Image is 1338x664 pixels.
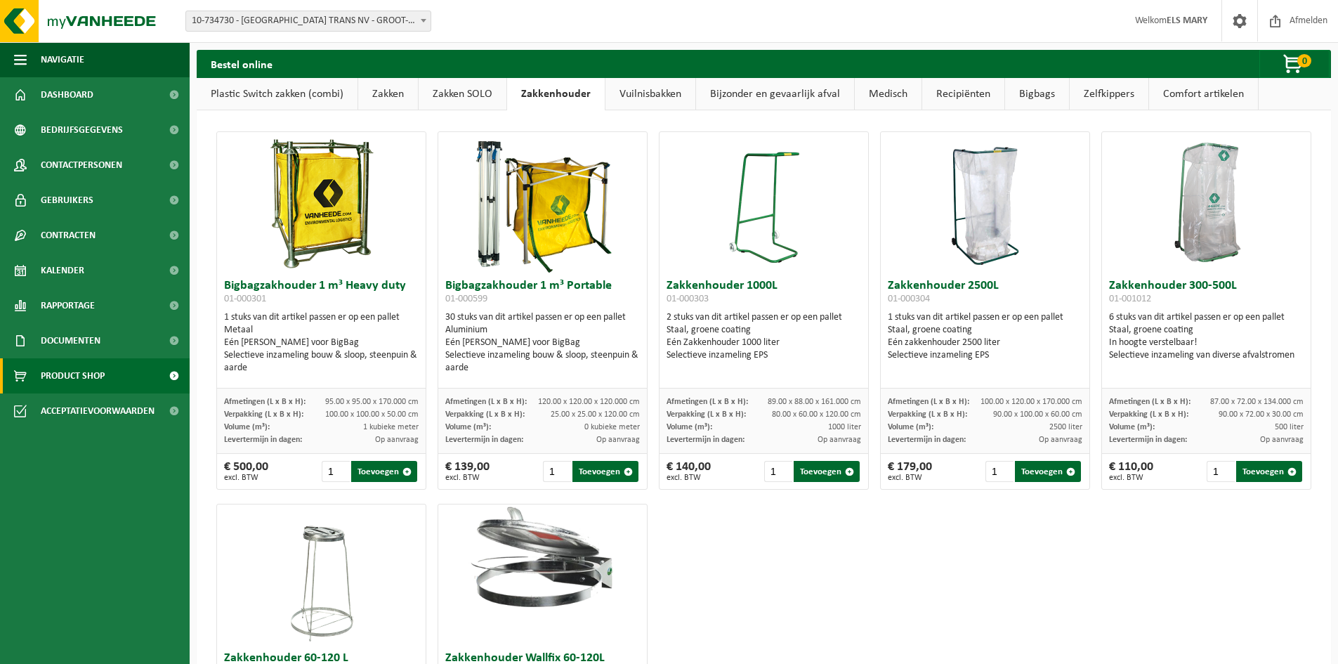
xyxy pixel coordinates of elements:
[764,461,793,482] input: 1
[1070,78,1148,110] a: Zelfkippers
[445,423,491,431] span: Volume (m³):
[224,474,268,482] span: excl. BTW
[419,78,506,110] a: Zakken SOLO
[1109,280,1304,308] h3: Zakkenhouder 300-500L
[667,398,748,406] span: Afmetingen (L x B x H):
[41,253,84,288] span: Kalender
[41,393,155,429] span: Acceptatievoorwaarden
[980,398,1082,406] span: 100.00 x 120.00 x 170.000 cm
[375,436,419,444] span: Op aanvraag
[1005,78,1069,110] a: Bigbags
[41,183,93,218] span: Gebruikers
[1109,461,1153,482] div: € 110,00
[224,311,419,375] div: 1 stuks van dit artikel passen er op een pallet
[41,218,96,253] span: Contracten
[1109,398,1191,406] span: Afmetingen (L x B x H):
[224,337,419,349] div: Eén [PERSON_NAME] voor BigBag
[41,42,84,77] span: Navigatie
[855,78,921,110] a: Medisch
[538,398,640,406] span: 120.00 x 120.00 x 120.000 cm
[1210,398,1304,406] span: 87.00 x 72.00 x 134.000 cm
[888,280,1082,308] h3: Zakkenhouder 2500L
[922,78,1004,110] a: Recipiënten
[186,11,431,31] span: 10-734730 - BENELUX TRANS NV - GROOT-BIJGAARDEN
[224,398,306,406] span: Afmetingen (L x B x H):
[445,280,640,308] h3: Bigbagzakhouder 1 m³ Portable
[445,324,640,337] div: Aluminium
[1236,461,1302,482] button: Toevoegen
[1149,78,1258,110] a: Comfort artikelen
[224,324,419,337] div: Metaal
[1259,50,1330,78] button: 0
[950,132,1021,273] img: 01-000304
[445,461,490,482] div: € 139,00
[197,50,287,77] h2: Bestel online
[667,311,861,362] div: 2 stuks van dit artikel passen er op een pallet
[1049,423,1082,431] span: 2500 liter
[667,436,745,444] span: Levertermijn in dagen:
[41,358,105,393] span: Product Shop
[888,294,930,304] span: 01-000304
[1297,54,1311,67] span: 0
[351,461,417,482] button: Toevoegen
[251,132,392,273] img: 01-000301
[1207,461,1235,482] input: 1
[768,398,861,406] span: 89.00 x 88.00 x 161.000 cm
[1109,436,1187,444] span: Levertermijn in dagen:
[224,461,268,482] div: € 500,00
[224,423,270,431] span: Volume (m³):
[473,132,613,273] img: 01-000599
[197,78,358,110] a: Plastic Switch zakken (combi)
[445,436,523,444] span: Levertermijn in dagen:
[888,461,932,482] div: € 179,00
[325,398,419,406] span: 95.00 x 95.00 x 170.000 cm
[41,148,122,183] span: Contactpersonen
[888,311,1082,362] div: 1 stuks van dit artikel passen er op een pallet
[1109,337,1304,349] div: In hoogte verstelbaar!
[224,349,419,375] div: Selectieve inzameling bouw & sloop, steenpuin & aarde
[572,461,638,482] button: Toevoegen
[1015,461,1081,482] button: Toevoegen
[818,436,861,444] span: Op aanvraag
[507,78,605,110] a: Zakkenhouder
[445,398,527,406] span: Afmetingen (L x B x H):
[358,78,418,110] a: Zakken
[224,294,266,304] span: 01-000301
[1109,474,1153,482] span: excl. BTW
[772,410,861,419] span: 80.00 x 60.00 x 120.00 cm
[888,324,1082,337] div: Staal, groene coating
[1109,294,1151,304] span: 01-001012
[1275,423,1304,431] span: 500 liter
[667,423,712,431] span: Volume (m³):
[322,461,350,482] input: 1
[888,349,1082,362] div: Selectieve inzameling EPS
[224,410,303,419] span: Verpakking (L x B x H):
[1109,410,1188,419] span: Verpakking (L x B x H):
[1260,436,1304,444] span: Op aanvraag
[287,504,357,645] img: 01-000306
[888,337,1082,349] div: Eén zakkenhouder 2500 liter
[1109,324,1304,337] div: Staal, groene coating
[1109,423,1155,431] span: Volume (m³):
[224,280,419,308] h3: Bigbagzakhouder 1 m³ Heavy duty
[438,504,647,609] img: 01-000307
[985,461,1014,482] input: 1
[729,132,799,273] img: 01-000303
[667,410,746,419] span: Verpakking (L x B x H):
[363,423,419,431] span: 1 kubieke meter
[41,323,100,358] span: Documenten
[445,337,640,349] div: Eén [PERSON_NAME] voor BigBag
[667,349,861,362] div: Selectieve inzameling EPS
[888,423,933,431] span: Volume (m³):
[584,423,640,431] span: 0 kubieke meter
[1109,311,1304,362] div: 6 stuks van dit artikel passen er op een pallet
[551,410,640,419] span: 25.00 x 25.00 x 120.00 cm
[445,474,490,482] span: excl. BTW
[1109,349,1304,362] div: Selectieve inzameling van diverse afvalstromen
[41,112,123,148] span: Bedrijfsgegevens
[993,410,1082,419] span: 90.00 x 100.00 x 60.00 cm
[667,294,709,304] span: 01-000303
[41,77,93,112] span: Dashboard
[445,311,640,375] div: 30 stuks van dit artikel passen er op een pallet
[185,11,431,32] span: 10-734730 - BENELUX TRANS NV - GROOT-BIJGAARDEN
